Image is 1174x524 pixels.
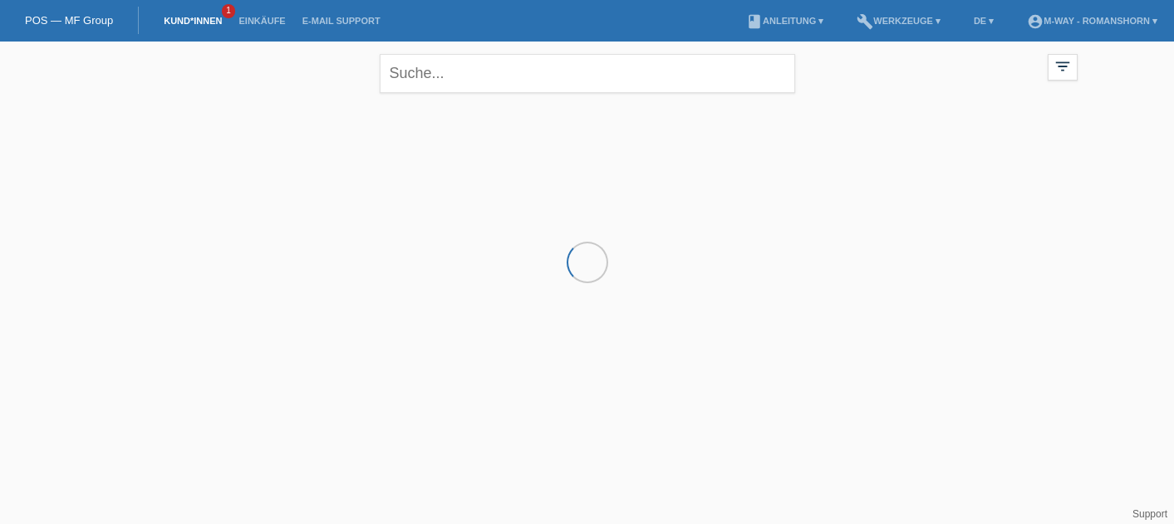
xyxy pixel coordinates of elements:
[746,13,763,30] i: book
[25,14,113,27] a: POS — MF Group
[1019,16,1166,26] a: account_circlem-way - Romanshorn ▾
[738,16,832,26] a: bookAnleitung ▾
[1027,13,1044,30] i: account_circle
[1132,508,1167,520] a: Support
[848,16,949,26] a: buildWerkzeuge ▾
[294,16,389,26] a: E-Mail Support
[1054,57,1072,76] i: filter_list
[857,13,873,30] i: build
[380,54,795,93] input: Suche...
[222,4,235,18] span: 1
[965,16,1002,26] a: DE ▾
[230,16,293,26] a: Einkäufe
[155,16,230,26] a: Kund*innen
